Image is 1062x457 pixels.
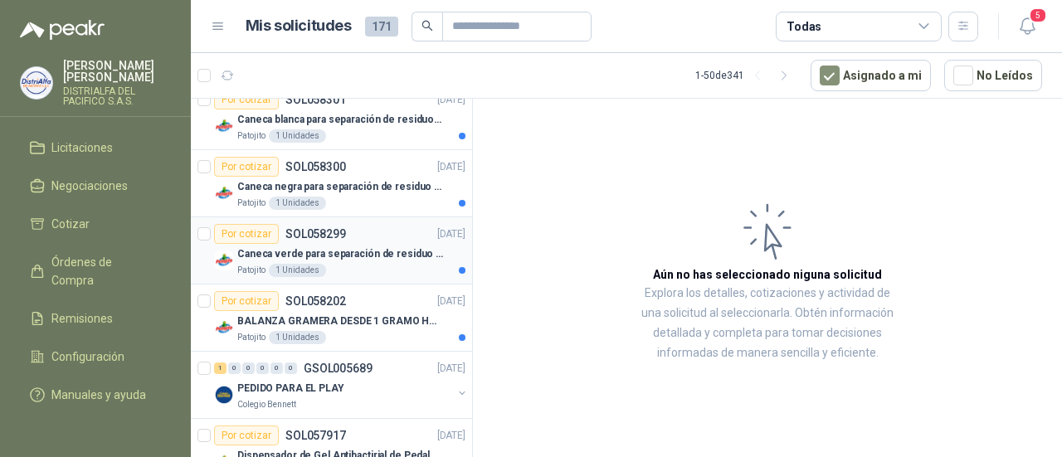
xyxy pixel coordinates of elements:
[285,430,346,441] p: SOL057917
[270,362,283,374] div: 0
[20,379,171,411] a: Manuales y ayuda
[365,17,398,36] span: 171
[285,161,346,173] p: SOL058300
[214,250,234,270] img: Company Logo
[1012,12,1042,41] button: 5
[63,60,171,83] p: [PERSON_NAME] [PERSON_NAME]
[63,86,171,106] p: DISTRIALFA DEL PACIFICO S.A.S.
[269,331,326,344] div: 1 Unidades
[944,60,1042,91] button: No Leídos
[20,303,171,334] a: Remisiones
[437,159,465,175] p: [DATE]
[191,284,472,352] a: Por cotizarSOL058202[DATE] Company LogoBALANZA GRAMERA DESDE 1 GRAMO HASTA 5 GRAMOSPatojito1 Unid...
[285,228,346,240] p: SOL058299
[21,67,52,99] img: Company Logo
[20,132,171,163] a: Licitaciones
[285,94,346,105] p: SOL058301
[639,284,896,363] p: Explora los detalles, cotizaciones y actividad de una solicitud al seleccionarla. Obtén informaci...
[237,331,265,344] p: Patojito
[20,20,105,40] img: Logo peakr
[246,14,352,38] h1: Mis solicitudes
[437,226,465,242] p: [DATE]
[285,295,346,307] p: SOL058202
[214,318,234,338] img: Company Logo
[237,264,265,277] p: Patojito
[191,150,472,217] a: Por cotizarSOL058300[DATE] Company LogoCaneca negra para separación de residuo 55 LTPatojito1 Uni...
[51,386,146,404] span: Manuales y ayuda
[51,139,113,157] span: Licitaciones
[285,362,297,374] div: 0
[242,362,255,374] div: 0
[228,362,241,374] div: 0
[214,362,227,374] div: 1
[437,294,465,309] p: [DATE]
[437,361,465,377] p: [DATE]
[237,179,444,195] p: Caneca negra para separación de residuo 55 LT
[304,362,373,374] p: GSOL005689
[20,170,171,202] a: Negociaciones
[237,197,265,210] p: Patojito
[237,381,344,396] p: PEDIDO PARA EL PLAY
[20,208,171,240] a: Cotizar
[214,358,469,411] a: 1 0 0 0 0 0 GSOL005689[DATE] Company LogoPEDIDO PARA EL PLAYColegio Bennett
[811,60,931,91] button: Asignado a mi
[214,157,279,177] div: Por cotizar
[237,314,444,329] p: BALANZA GRAMERA DESDE 1 GRAMO HASTA 5 GRAMOS
[191,83,472,150] a: Por cotizarSOL058301[DATE] Company LogoCaneca blanca para separación de residuos 10 LTPatojito1 U...
[214,224,279,244] div: Por cotizar
[214,183,234,203] img: Company Logo
[51,177,128,195] span: Negociaciones
[214,116,234,136] img: Company Logo
[269,264,326,277] div: 1 Unidades
[256,362,269,374] div: 0
[1029,7,1047,23] span: 5
[214,385,234,405] img: Company Logo
[51,215,90,233] span: Cotizar
[191,217,472,284] a: Por cotizarSOL058299[DATE] Company LogoCaneca verde para separación de residuo 55 LTPatojito1 Uni...
[237,398,296,411] p: Colegio Bennett
[237,246,444,262] p: Caneca verde para separación de residuo 55 LT
[237,129,265,143] p: Patojito
[214,425,279,445] div: Por cotizar
[695,62,797,89] div: 1 - 50 de 341
[237,112,444,128] p: Caneca blanca para separación de residuos 10 LT
[653,265,882,284] h3: Aún no has seleccionado niguna solicitud
[269,129,326,143] div: 1 Unidades
[269,197,326,210] div: 1 Unidades
[421,20,433,32] span: search
[20,341,171,372] a: Configuración
[51,253,155,289] span: Órdenes de Compra
[214,291,279,311] div: Por cotizar
[787,17,821,36] div: Todas
[51,309,113,328] span: Remisiones
[214,90,279,109] div: Por cotizar
[437,92,465,108] p: [DATE]
[437,428,465,444] p: [DATE]
[51,348,124,366] span: Configuración
[20,246,171,296] a: Órdenes de Compra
